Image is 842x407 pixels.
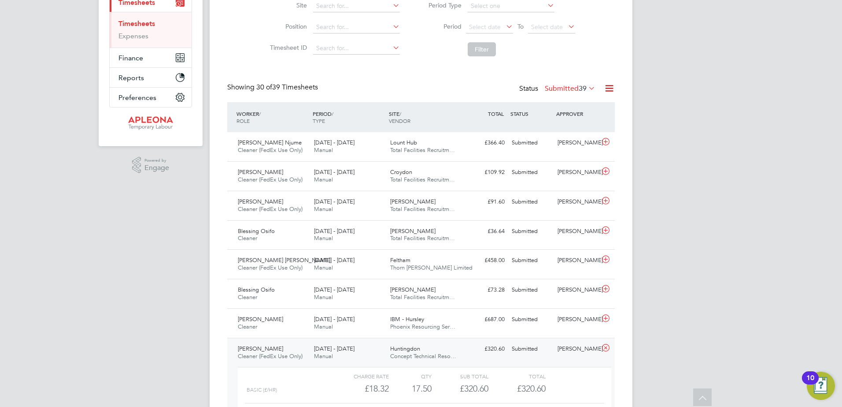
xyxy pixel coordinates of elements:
[508,283,554,297] div: Submitted
[390,168,412,176] span: Croydon
[314,227,355,235] span: [DATE] - [DATE]
[238,315,283,323] span: [PERSON_NAME]
[554,136,600,150] div: [PERSON_NAME]
[554,195,600,209] div: [PERSON_NAME]
[144,164,169,172] span: Engage
[238,146,303,154] span: Cleaner (FedEx Use Only)
[390,352,456,360] span: Concept Technical Reso…
[462,195,508,209] div: £91.60
[390,234,455,242] span: Total Facilities Recruitm…
[508,136,554,150] div: Submitted
[390,139,417,146] span: Lount Hub
[554,106,600,122] div: APPROVER
[310,106,387,129] div: PERIOD
[390,315,424,323] span: IBM - Hursley
[422,1,462,9] label: Period Type
[238,256,330,264] span: [PERSON_NAME] [PERSON_NAME]
[531,23,563,31] span: Select date
[110,68,192,87] button: Reports
[118,54,143,62] span: Finance
[806,378,814,389] div: 10
[132,157,170,174] a: Powered byEngage
[256,83,272,92] span: 30 of
[267,22,307,30] label: Position
[554,283,600,297] div: [PERSON_NAME]
[238,234,257,242] span: Cleaner
[118,32,148,40] a: Expenses
[332,371,389,381] div: Charge rate
[462,342,508,356] div: £320.60
[247,387,277,393] span: Basic (£/HR)
[508,253,554,268] div: Submitted
[462,253,508,268] div: £458.00
[313,117,325,124] span: TYPE
[462,136,508,150] div: £366.40
[432,381,488,396] div: £320.60
[314,139,355,146] span: [DATE] - [DATE]
[267,44,307,52] label: Timesheet ID
[314,315,355,323] span: [DATE] - [DATE]
[462,224,508,239] div: £36.64
[314,205,333,213] span: Manual
[554,312,600,327] div: [PERSON_NAME]
[508,106,554,122] div: STATUS
[314,352,333,360] span: Manual
[554,165,600,180] div: [PERSON_NAME]
[238,198,283,205] span: [PERSON_NAME]
[579,84,587,93] span: 39
[545,84,595,93] label: Submitted
[390,293,455,301] span: Total Facilities Recruitm…
[519,83,597,95] div: Status
[238,205,303,213] span: Cleaner (FedEx Use Only)
[144,157,169,164] span: Powered by
[390,256,410,264] span: Feltham
[508,342,554,356] div: Submitted
[128,116,173,130] img: apleona-logo-retina.png
[432,371,488,381] div: Sub Total
[238,293,257,301] span: Cleaner
[390,205,455,213] span: Total Facilities Recruitm…
[238,323,257,330] span: Cleaner
[314,286,355,293] span: [DATE] - [DATE]
[399,110,401,117] span: /
[314,198,355,205] span: [DATE] - [DATE]
[554,253,600,268] div: [PERSON_NAME]
[390,198,436,205] span: [PERSON_NAME]
[554,224,600,239] div: [PERSON_NAME]
[110,12,192,48] div: Timesheets
[390,176,455,183] span: Total Facilities Recruitm…
[313,21,400,33] input: Search for...
[390,323,455,330] span: Phoenix Resourcing Ser…
[234,106,310,129] div: WORKER
[390,146,455,154] span: Total Facilities Recruitm…
[256,83,318,92] span: 39 Timesheets
[389,371,432,381] div: QTY
[227,83,320,92] div: Showing
[462,165,508,180] div: £109.92
[118,74,144,82] span: Reports
[422,22,462,30] label: Period
[390,286,436,293] span: [PERSON_NAME]
[515,21,526,32] span: To
[267,1,307,9] label: Site
[389,117,410,124] span: VENDOR
[259,110,261,117] span: /
[469,23,501,31] span: Select date
[314,345,355,352] span: [DATE] - [DATE]
[314,234,333,242] span: Manual
[314,256,355,264] span: [DATE] - [DATE]
[508,224,554,239] div: Submitted
[313,42,400,55] input: Search for...
[314,168,355,176] span: [DATE] - [DATE]
[807,372,835,400] button: Open Resource Center, 10 new notifications
[488,371,545,381] div: Total
[314,176,333,183] span: Manual
[390,264,473,271] span: Thorn [PERSON_NAME] Limited
[118,93,156,102] span: Preferences
[332,381,389,396] div: £18.32
[314,323,333,330] span: Manual
[118,19,155,28] a: Timesheets
[238,227,275,235] span: Blessing Osifo
[314,264,333,271] span: Manual
[109,116,192,130] a: Go to home page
